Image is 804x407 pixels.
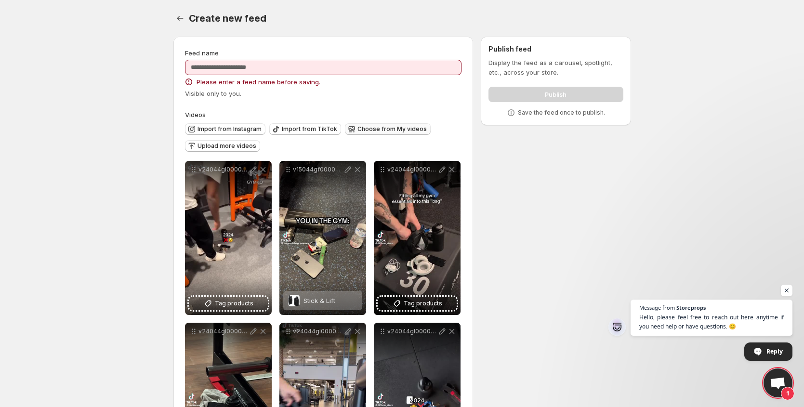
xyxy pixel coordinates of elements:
[279,161,366,315] div: v15044gf0000cviu23vog65q3ii8nkkgStick & LiftStick & Lift
[189,297,268,310] button: Tag products
[215,299,253,308] span: Tag products
[387,328,437,335] p: v24044gl0000cun0u0nog65omkfgttg0
[197,77,320,87] span: Please enter a feed name before saving.
[374,161,461,315] div: v24044gl0000cuqpv5nog65i12dpe5b0Tag products
[189,13,266,24] span: Create new feed
[639,313,784,331] span: Hello, please feel free to reach out here anytime if you need help or have questions. 😊
[764,368,792,397] a: Open chat
[185,49,219,57] span: Feed name
[173,12,187,25] button: Settings
[288,295,300,306] img: Stick & Lift
[676,305,706,310] span: Storeprops
[488,58,623,77] p: Display the feed as a carousel, spotlight, etc., across your store.
[185,123,265,135] button: Import from Instagram
[282,125,337,133] span: Import from TikTok
[639,305,675,310] span: Message from
[185,161,272,315] div: v24044gl0000cur2grfog65l23u07kq0Tag products
[781,387,794,400] span: 1
[488,44,623,54] h2: Publish feed
[198,142,256,150] span: Upload more videos
[198,328,249,335] p: v24044gl0000cvnbn5fog65m0ucpkcrg
[185,90,241,97] span: Visible only to you.
[378,297,457,310] button: Tag products
[518,109,605,117] p: Save the feed once to publish.
[387,166,437,173] p: v24044gl0000cuqpv5nog65i12dpe5b0
[198,166,249,173] p: v24044gl0000cur2grfog65l23u07kq0
[303,297,335,304] span: Stick & Lift
[185,111,206,118] span: Videos
[198,125,262,133] span: Import from Instagram
[269,123,341,135] button: Import from TikTok
[293,328,343,335] p: v24044gl0000cud375nog65ps7arfseg
[185,140,260,152] button: Upload more videos
[766,343,783,360] span: Reply
[404,299,442,308] span: Tag products
[293,166,343,173] p: v15044gf0000cviu23vog65q3ii8nkkg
